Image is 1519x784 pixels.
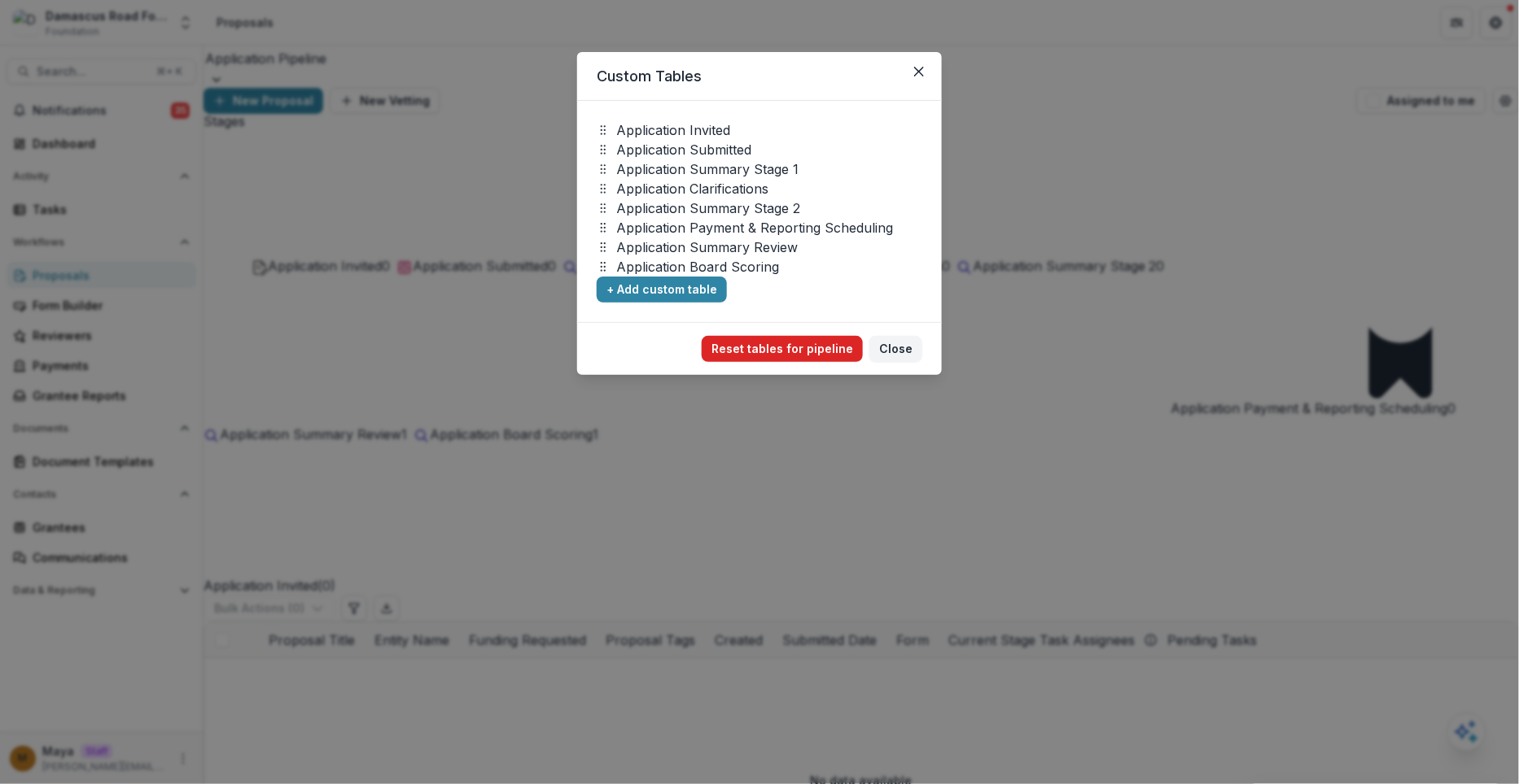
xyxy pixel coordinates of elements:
[597,179,922,198] div: Application Clarifications
[597,198,922,218] div: Application Summary Stage 2
[616,159,799,179] p: Application Summary Stage 1
[616,120,730,140] p: Application Invited
[616,198,800,218] p: Application Summary Stage 2
[597,257,922,277] div: Application Board Scoring
[616,257,779,277] p: Application Board Scoring
[597,120,922,140] div: Application Invited
[869,336,922,362] button: Close
[616,218,893,237] p: Application Payment & Reporting Scheduling
[616,179,768,198] p: Application Clarifications
[906,59,932,85] button: Close
[702,336,863,362] button: Reset tables for pipeline
[616,140,751,159] p: Application Submitted
[597,140,922,159] div: Application Submitted
[597,277,727,303] button: + Add custom table
[597,237,922,257] div: Application Summary Review
[577,52,942,101] header: Custom Tables
[597,159,922,179] div: Application Summary Stage 1
[597,218,922,237] div: Application Payment & Reporting Scheduling
[616,237,798,257] p: Application Summary Review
